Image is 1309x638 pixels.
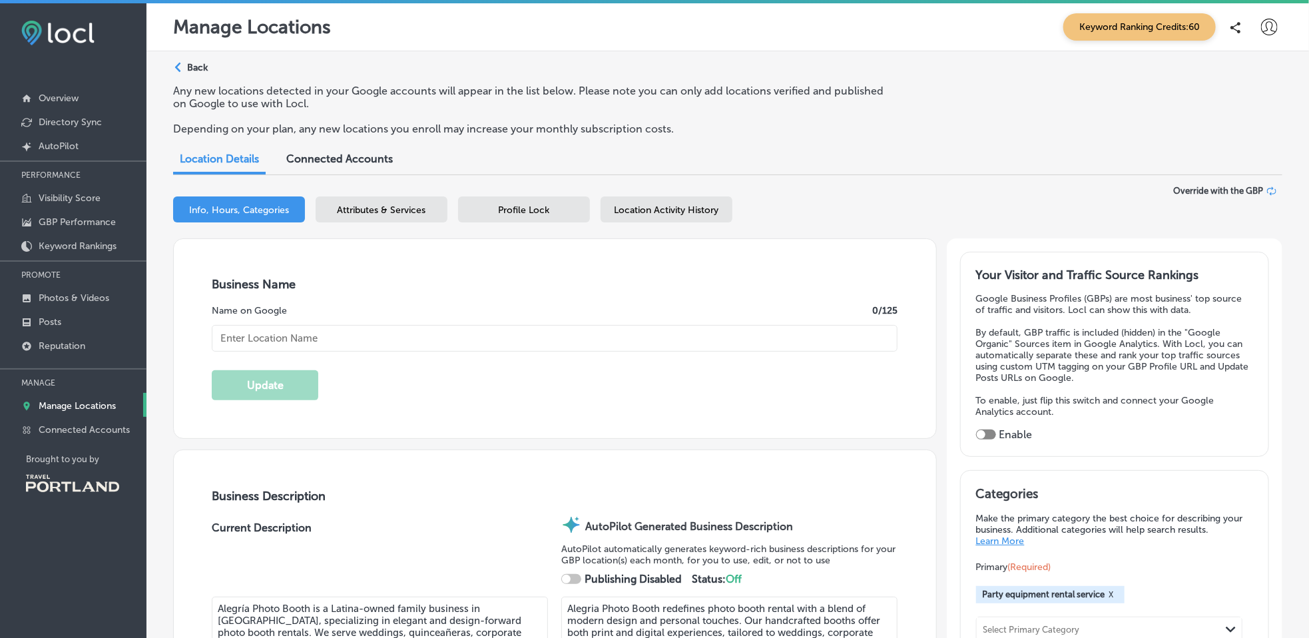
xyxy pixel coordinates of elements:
span: Attributes & Services [338,204,426,216]
p: Google Business Profiles (GBPs) are most business' top source of traffic and visitors. Locl can s... [976,293,1253,316]
p: Make the primary category the best choice for describing your business. Additional categories wil... [976,513,1253,547]
span: Info, Hours, Categories [189,204,289,216]
label: 0 /125 [872,305,898,316]
span: Profile Lock [499,204,550,216]
p: Brought to you by [26,454,146,464]
p: Connected Accounts [39,424,130,436]
span: (Required) [1008,561,1051,573]
h3: Business Name [212,277,898,292]
p: Manage Locations [39,400,116,412]
strong: Publishing Disabled [585,573,682,585]
p: AutoPilot [39,141,79,152]
p: Reputation [39,340,85,352]
p: AutoPilot automatically generates keyword-rich business descriptions for your GBP location(s) eac... [561,543,898,566]
h3: Business Description [212,489,898,503]
button: X [1105,589,1118,600]
p: Posts [39,316,61,328]
p: GBP Performance [39,216,116,228]
label: Current Description [212,521,312,597]
span: Party equipment rental service [983,589,1105,599]
span: Keyword Ranking Credits: 60 [1063,13,1216,41]
img: fda3e92497d09a02dc62c9cd864e3231.png [21,21,95,45]
h3: Your Visitor and Traffic Source Rankings [976,268,1253,282]
img: Travel Portland [26,475,119,492]
p: Visibility Score [39,192,101,204]
p: Any new locations detected in your Google accounts will appear in the list below. Please note you... [173,85,894,110]
p: Manage Locations [173,16,331,38]
p: Depending on your plan, any new locations you enroll may increase your monthly subscription costs. [173,123,894,135]
p: Keyword Rankings [39,240,117,252]
label: Name on Google [212,305,287,316]
p: Photos & Videos [39,292,109,304]
span: Off [726,573,742,585]
img: autopilot-icon [561,515,581,535]
input: Enter Location Name [212,325,898,352]
span: Primary [976,561,1051,573]
p: By default, GBP traffic is included (hidden) in the "Google Organic" Sources item in Google Analy... [976,327,1253,384]
p: Back [187,62,208,73]
h3: Categories [976,486,1253,506]
div: Select Primary Category [983,625,1080,635]
p: To enable, just flip this switch and connect your Google Analytics account. [976,395,1253,418]
span: Location Activity History [615,204,719,216]
span: Override with the GBP [1174,186,1264,196]
a: Learn More [976,535,1025,547]
span: Connected Accounts [286,153,393,165]
strong: AutoPilot Generated Business Description [586,520,794,533]
p: Overview [39,93,79,104]
span: Location Details [180,153,259,165]
p: Directory Sync [39,117,102,128]
label: Enable [999,428,1033,441]
strong: Status: [692,573,742,585]
button: Update [212,370,318,400]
